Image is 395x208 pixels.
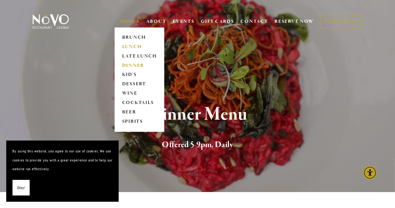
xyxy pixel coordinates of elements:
[241,16,268,27] a: CONTACT
[120,33,159,42] a: BRUNCH
[120,42,159,52] a: LUNCH
[120,18,140,25] a: MENUS
[120,98,159,108] a: COCKTAILS
[173,18,194,25] a: EVENTS
[320,15,361,28] a: ORDER NOW
[12,180,30,196] button: Okay!
[363,166,377,180] div: Accessibility Menu
[120,108,159,117] a: BEER
[17,183,25,192] span: Okay!
[120,70,159,80] a: KID'S
[6,141,119,202] section: Cookie banner
[120,89,159,98] a: WINE
[31,14,70,29] img: Novo Restaurant &amp; Lounge
[120,52,159,61] a: LATE LUNCH
[120,117,159,126] a: SPIRITS
[274,16,314,27] a: RESERVE NOW
[41,104,354,125] h1: Dinner Menu
[41,138,354,151] h2: Offered 5-9pm, Daily
[120,80,159,89] a: DESSERT
[12,147,112,174] p: By using this website, you agree to our use of cookies. We use cookies to provide you with a grea...
[146,18,166,25] a: ABOUT
[120,61,159,70] a: DINNER
[201,16,234,27] a: GIFT CARDS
